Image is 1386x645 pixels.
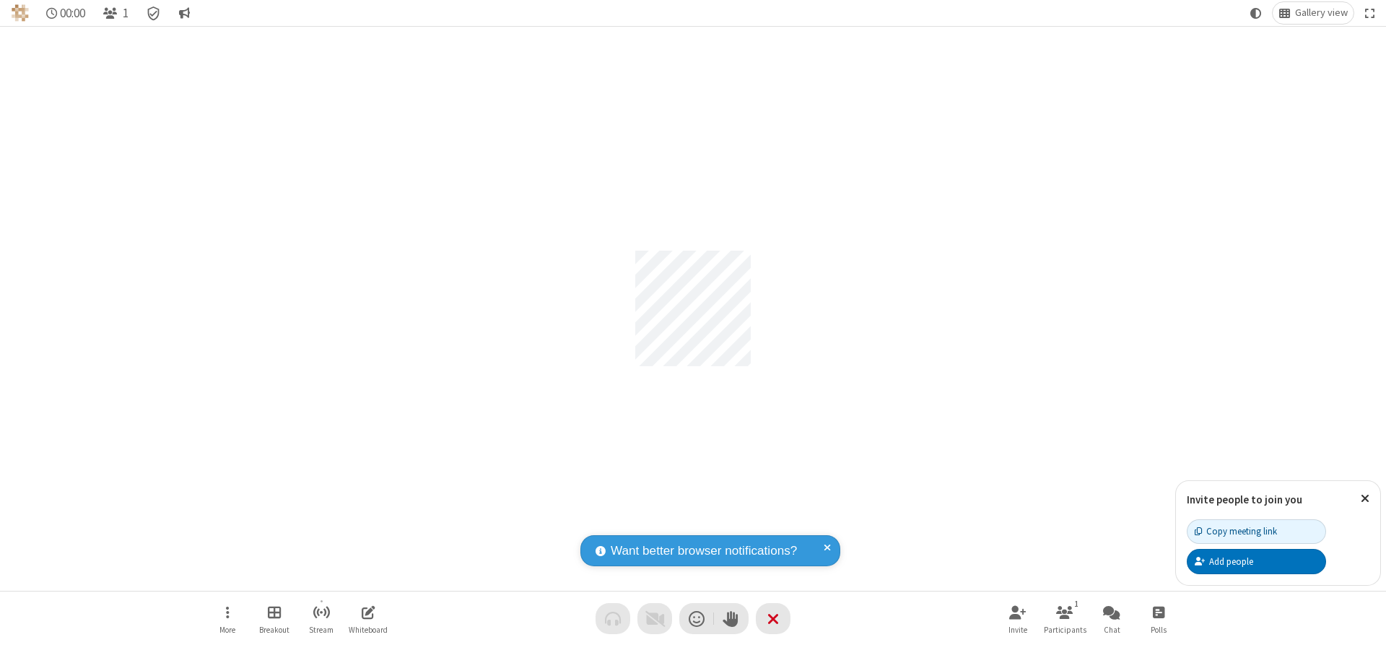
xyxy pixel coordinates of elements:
button: Start streaming [300,598,343,639]
span: More [219,625,235,634]
div: 1 [1071,597,1083,610]
button: Audio problem - check your Internet connection or call by phone [596,603,630,634]
span: Whiteboard [349,625,388,634]
button: Fullscreen [1359,2,1381,24]
button: Open participant list [1043,598,1086,639]
button: Raise hand [714,603,749,634]
button: Send a reaction [679,603,714,634]
img: QA Selenium DO NOT DELETE OR CHANGE [12,4,29,22]
span: Want better browser notifications? [611,542,797,560]
span: Polls [1151,625,1167,634]
button: Change layout [1273,2,1354,24]
span: Chat [1104,625,1120,634]
span: Participants [1044,625,1086,634]
button: Video [637,603,672,634]
span: Stream [309,625,334,634]
button: Open poll [1137,598,1180,639]
button: Add people [1187,549,1326,573]
div: Timer [40,2,92,24]
span: 00:00 [60,7,85,20]
button: Using system theme [1245,2,1268,24]
div: Meeting details Encryption enabled [140,2,167,24]
button: Open menu [206,598,249,639]
button: Copy meeting link [1187,519,1326,544]
button: Open shared whiteboard [346,598,390,639]
button: Open participant list [97,2,134,24]
button: End or leave meeting [756,603,790,634]
button: Manage Breakout Rooms [253,598,296,639]
span: Invite [1008,625,1027,634]
button: Invite participants (Alt+I) [996,598,1039,639]
span: Breakout [259,625,289,634]
button: Close popover [1350,481,1380,516]
div: Copy meeting link [1195,524,1277,538]
label: Invite people to join you [1187,493,1302,506]
span: 1 [123,7,128,20]
button: Conversation [173,2,196,24]
span: Gallery view [1295,7,1348,19]
button: Open chat [1090,598,1133,639]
